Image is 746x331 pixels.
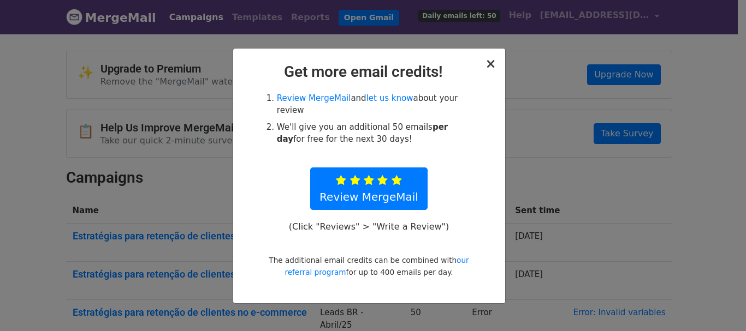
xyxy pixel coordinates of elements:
[277,121,473,146] li: We'll give you an additional 50 emails for free for the next 30 days!
[285,256,469,276] a: our referral program
[310,167,428,210] a: Review MergeMail
[242,63,496,81] h2: Get more email credits!
[691,279,746,331] iframe: Chat Widget
[691,279,746,331] div: Widget de chat
[366,93,413,103] a: let us know
[269,256,469,276] small: The additional email credits can be combined with for up to 400 emails per day.
[283,221,454,232] p: (Click "Reviews" > "Write a Review")
[277,93,351,103] a: Review MergeMail
[277,92,473,117] li: and about your review
[277,122,448,145] strong: per day
[485,56,496,71] span: ×
[485,57,496,70] button: Close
